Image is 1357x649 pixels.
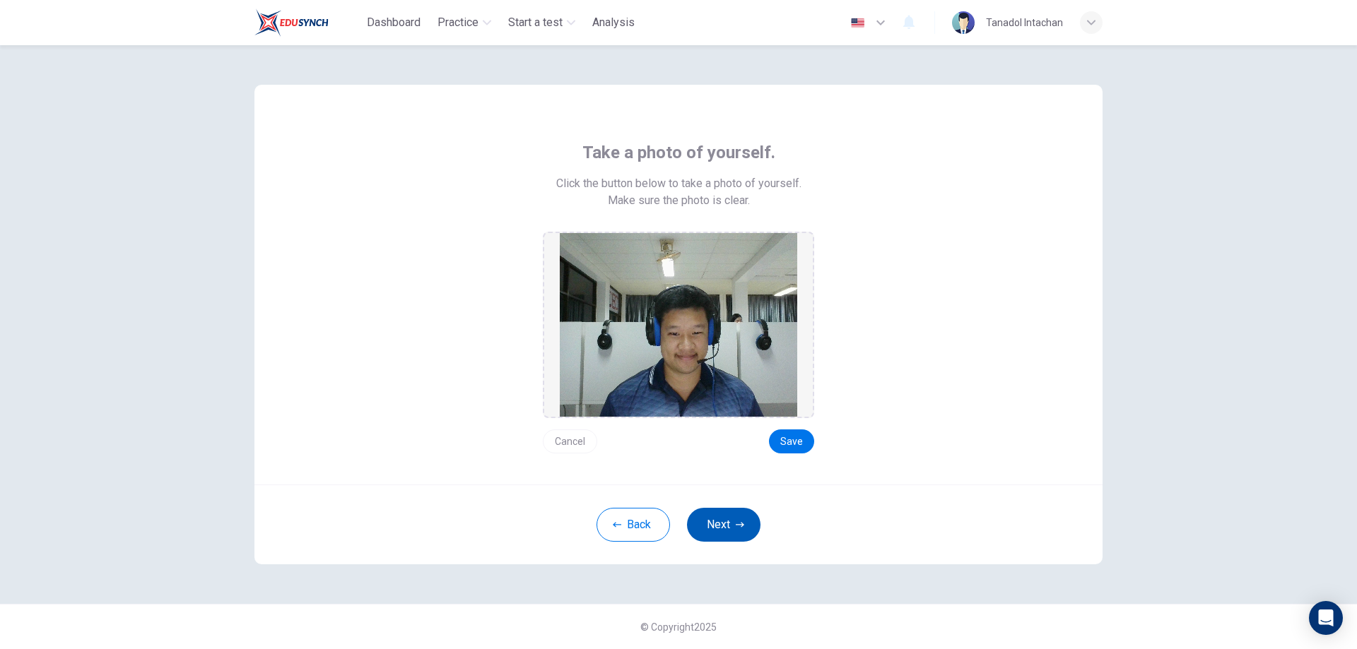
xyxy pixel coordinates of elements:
span: Make sure the photo is clear. [608,192,750,209]
button: Practice [432,10,497,35]
button: Save [769,429,814,453]
img: en [849,18,867,28]
button: Analysis [587,10,640,35]
img: Train Test logo [254,8,329,37]
span: Click the button below to take a photo of yourself. [556,175,801,192]
div: Tanadol Intachan [986,14,1063,31]
span: Take a photo of yourself. [582,141,775,164]
span: Dashboard [367,14,421,31]
button: Next [687,508,760,542]
span: © Copyright 2025 [640,621,717,633]
div: Open Intercom Messenger [1309,601,1343,635]
img: preview screemshot [560,233,797,417]
span: Start a test [508,14,563,31]
img: Profile picture [952,11,975,34]
button: Start a test [503,10,581,35]
button: Back [597,508,670,542]
button: Dashboard [361,10,426,35]
span: Analysis [592,14,635,31]
a: Train Test logo [254,8,361,37]
button: Cancel [543,429,597,453]
span: Practice [437,14,478,31]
